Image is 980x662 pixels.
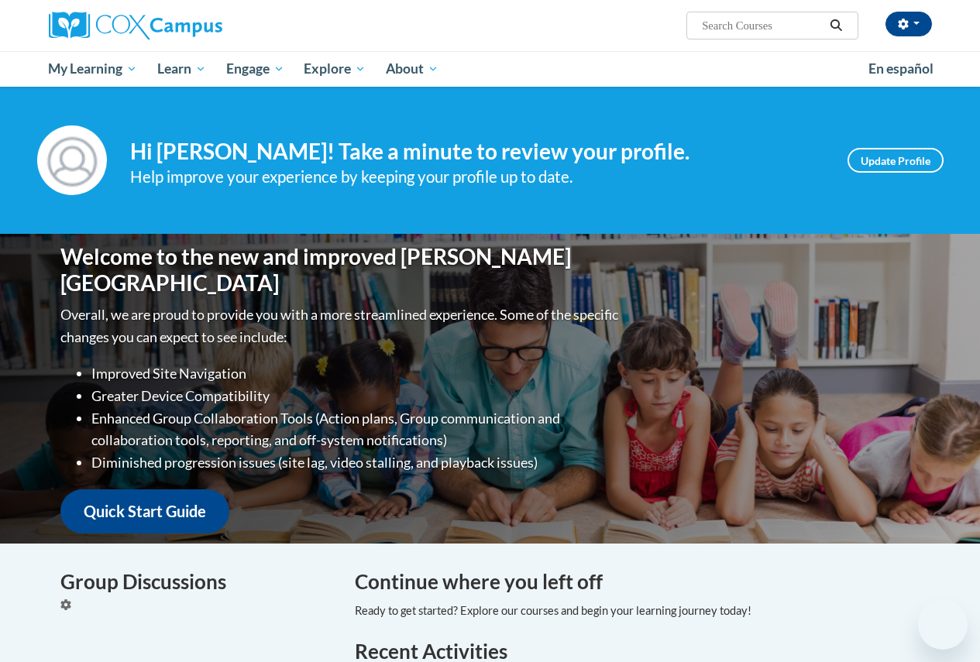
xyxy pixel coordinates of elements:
[60,567,332,597] h4: Group Discussions
[157,60,206,78] span: Learn
[355,567,920,597] h4: Continue where you left off
[60,244,622,296] h1: Welcome to the new and improved [PERSON_NAME][GEOGRAPHIC_DATA]
[386,60,438,78] span: About
[49,12,328,39] a: Cox Campus
[130,164,824,190] div: Help improve your experience by keeping your profile up to date.
[49,12,222,39] img: Cox Campus
[294,51,376,87] a: Explore
[60,489,229,533] a: Quick Start Guide
[885,12,932,36] button: Account Settings
[848,148,944,173] a: Update Profile
[824,16,848,35] button: Search
[304,60,366,78] span: Explore
[147,51,216,87] a: Learn
[130,139,824,165] h4: Hi [PERSON_NAME]! Take a minute to review your profile.
[48,60,137,78] span: My Learning
[700,16,824,35] input: Search Courses
[226,60,284,78] span: Engage
[91,451,622,474] li: Diminished progression issues (site lag, video stalling, and playback issues)
[868,60,934,77] span: En español
[918,600,968,650] iframe: Button to launch messaging window
[37,125,107,195] img: Profile Image
[39,51,148,87] a: My Learning
[216,51,294,87] a: Engage
[858,53,944,85] a: En español
[91,362,622,385] li: Improved Site Navigation
[91,407,622,452] li: Enhanced Group Collaboration Tools (Action plans, Group communication and collaboration tools, re...
[376,51,449,87] a: About
[91,385,622,407] li: Greater Device Compatibility
[60,304,622,348] p: Overall, we are proud to provide you with a more streamlined experience. Some of the specific cha...
[37,51,944,87] div: Main menu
